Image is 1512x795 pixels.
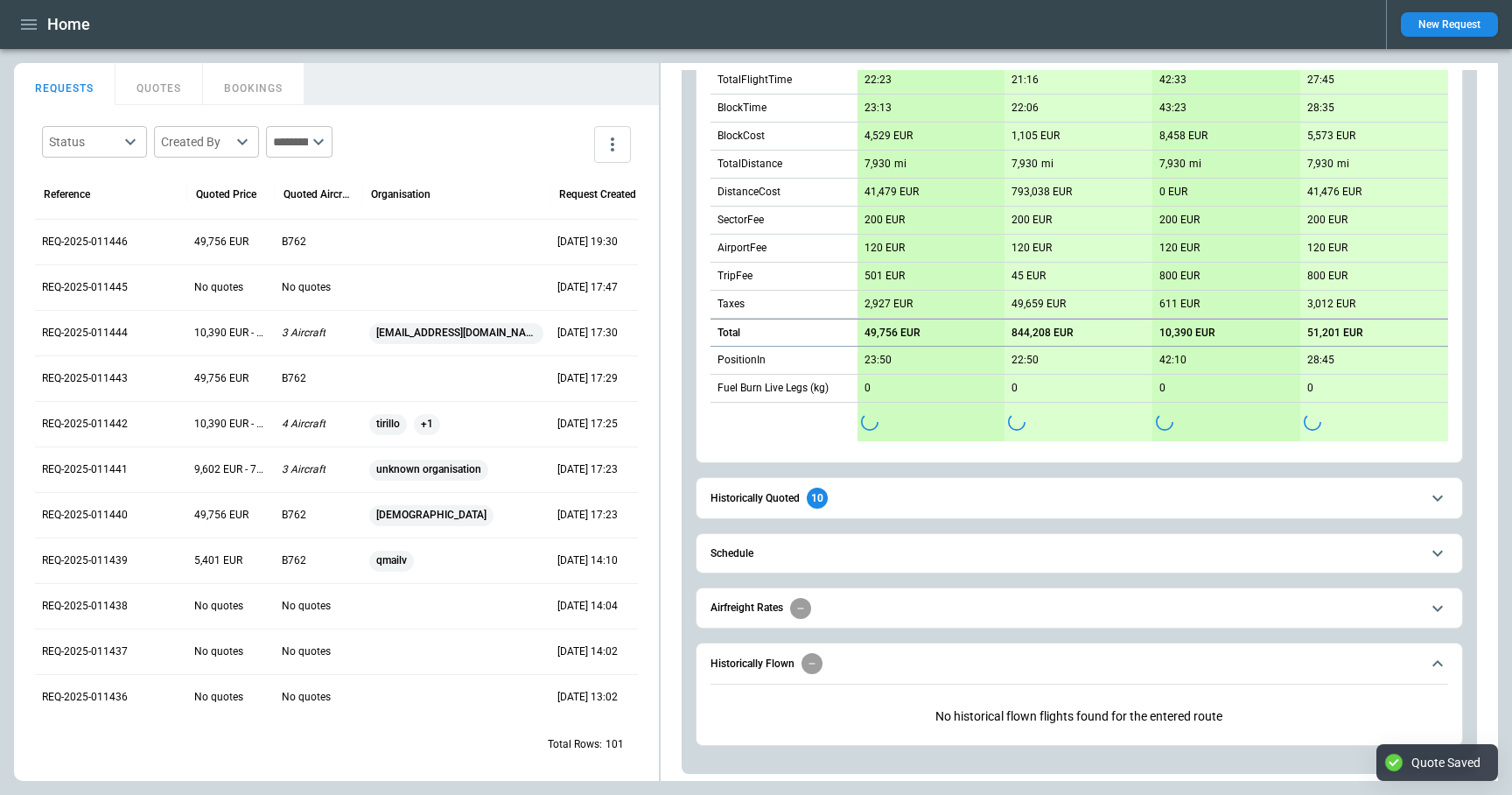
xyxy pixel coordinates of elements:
[1159,214,1200,227] p: 200 EUR
[282,280,331,295] p: No quotes
[710,644,1448,684] button: Historically Flown
[807,488,828,509] div: 10
[710,493,800,504] h6: Historically Quoted
[594,126,631,163] button: more
[1041,157,1053,172] p: mi
[42,644,128,659] p: REQ-2025-011437
[115,63,203,105] button: QUOTES
[42,326,128,341] p: REQ-2025-011444
[1159,102,1186,115] p: 43:23
[1307,327,1363,340] p: 51,201 EUR
[282,690,331,705] p: No quotes
[369,447,488,492] span: unknown organisation
[1307,354,1334,367] p: 28:45
[557,599,618,614] p: 25 Sep 2025 14:04
[1307,158,1333,171] p: 7,930
[1011,214,1052,227] p: 200 EUR
[1011,270,1046,283] p: 45 EUR
[1159,382,1165,395] p: 0
[1307,186,1361,199] p: 41,476 EUR
[282,326,325,341] p: 3 Aircraft
[605,737,624,752] p: 101
[371,188,430,201] div: Organisation
[717,129,765,144] p: BlockCost
[1159,158,1186,171] p: 7,930
[42,417,128,432] p: REQ-2025-011442
[710,588,1448,628] button: Airfreight Rates
[864,214,905,227] p: 200 EUR
[717,73,792,88] p: TotalFlightTime
[194,690,243,705] p: No quotes
[203,63,304,105] button: BOOKINGS
[1011,186,1072,199] p: 793,038 EUR
[1011,354,1039,367] p: 22:50
[717,241,766,256] p: AirportFee
[559,188,679,201] div: Request Created At (UTC)
[864,130,913,143] p: 4,529 EUR
[282,235,306,250] p: B762
[42,462,128,477] p: REQ-2025-011441
[1307,270,1347,283] p: 800 EUR
[717,353,766,368] p: PositionIn
[557,690,618,705] p: 25 Sep 2025 13:02
[717,101,766,116] p: BlockTime
[1307,214,1347,227] p: 200 EUR
[282,553,306,568] p: B762
[194,371,248,386] p: 49,756 EUR
[710,548,753,559] h6: Schedule
[1011,327,1074,340] p: 844,208 EUR
[717,269,752,284] p: TripFee
[710,478,1448,517] button: Historically Quoted10
[557,326,618,341] p: 25 Sep 2025 17:30
[196,188,256,201] div: Quoted Price
[864,74,892,87] p: 22:23
[717,297,745,312] p: Taxes
[1011,158,1038,171] p: 7,930
[717,327,740,339] h6: Total
[194,235,248,250] p: 49,756 EUR
[1159,186,1187,199] p: 0 EUR
[557,644,618,659] p: 25 Sep 2025 14:02
[47,14,90,35] h1: Home
[42,599,128,614] p: REQ-2025-011438
[864,354,892,367] p: 23:50
[557,280,618,295] p: 25 Sep 2025 17:47
[194,462,268,477] p: 9,602 EUR - 768,764 EUR
[282,599,331,614] p: No quotes
[194,280,243,295] p: No quotes
[1307,242,1347,255] p: 120 EUR
[1159,298,1200,311] p: 611 EUR
[557,553,618,568] p: 25 Sep 2025 14:10
[557,371,618,386] p: 25 Sep 2025 17:29
[42,235,128,250] p: REQ-2025-011446
[864,186,919,199] p: 41,479 EUR
[194,326,268,341] p: 10,390 EUR - 844,208 EUR
[49,133,119,151] div: Status
[710,695,1448,738] p: No historical flown flights found for the entered route
[557,235,618,250] p: 25 Sep 2025 19:30
[1307,74,1334,87] p: 27:45
[194,508,248,523] p: 49,756 EUR
[548,737,602,752] p: Total Rows:
[710,602,783,614] h6: Airfreight Rates
[1011,130,1060,143] p: 1,105 EUR
[1307,298,1355,311] p: 3,012 EUR
[1159,354,1186,367] p: 42:10
[1411,755,1480,770] div: Quote Saved
[414,402,440,447] span: +1
[710,658,794,670] h6: Historically Flown
[282,417,325,432] p: 4 Aircraft
[864,327,920,340] p: 49,756 EUR
[1011,74,1039,87] p: 21:16
[864,158,891,171] p: 7,930
[194,599,243,614] p: No quotes
[864,270,905,283] p: 501 EUR
[717,213,764,228] p: SectorFee
[1011,298,1066,311] p: 49,659 EUR
[1011,102,1039,115] p: 22:06
[864,298,913,311] p: 2,927 EUR
[369,538,414,583] span: qmailv
[194,553,242,568] p: 5,401 EUR
[14,63,115,105] button: REQUESTS
[710,534,1448,573] button: Schedule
